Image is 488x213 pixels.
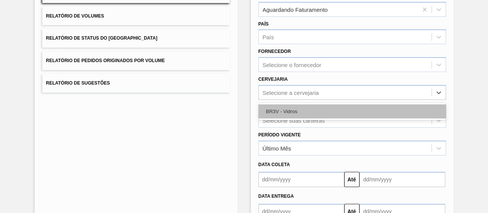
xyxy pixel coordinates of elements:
[46,80,110,86] span: Relatório de Sugestões
[263,89,319,96] div: Selecione a cervejaria
[263,34,274,40] div: País
[258,162,290,167] span: Data coleta
[46,13,104,19] span: Relatório de Volumes
[258,49,291,54] label: Fornecedor
[258,77,288,82] label: Cervejaria
[263,6,328,13] div: Aguardando Faturamento
[46,58,165,63] span: Relatório de Pedidos Originados por Volume
[360,172,445,187] input: dd/mm/yyyy
[258,21,269,27] label: País
[42,51,230,70] button: Relatório de Pedidos Originados por Volume
[46,35,157,41] span: Relatório de Status do [GEOGRAPHIC_DATA]
[258,172,344,187] input: dd/mm/yyyy
[263,145,291,151] div: Último Mês
[42,29,230,48] button: Relatório de Status do [GEOGRAPHIC_DATA]
[263,117,325,123] div: Selecione suas carteiras
[42,74,230,93] button: Relatório de Sugestões
[258,132,301,138] label: Período Vigente
[42,7,230,26] button: Relatório de Volumes
[258,194,294,199] span: Data entrega
[344,172,360,187] button: Até
[258,104,446,119] div: BR3V - Vidros
[263,62,321,68] div: Selecione o fornecedor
